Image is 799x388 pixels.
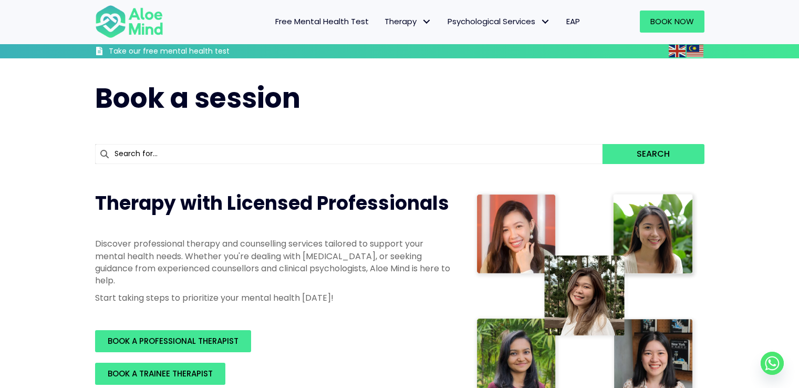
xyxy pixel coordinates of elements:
button: Search [603,144,704,164]
a: EAP [558,11,588,33]
nav: Menu [177,11,588,33]
span: Free Mental Health Test [275,16,369,27]
a: Book Now [640,11,704,33]
span: Therapy with Licensed Professionals [95,190,449,217]
a: Take our free mental health test [95,46,286,58]
span: BOOK A PROFESSIONAL THERAPIST [108,335,238,346]
img: ms [687,45,703,57]
span: Therapy: submenu [419,14,434,29]
p: Discover professional therapy and counselling services tailored to support your mental health nee... [95,238,452,287]
a: Whatsapp [761,352,784,375]
input: Search for... [95,144,603,164]
a: Malay [687,45,704,57]
a: Free Mental Health Test [267,11,377,33]
a: BOOK A TRAINEE THERAPIST [95,363,225,385]
h3: Take our free mental health test [109,46,286,57]
span: Book Now [650,16,694,27]
span: Book a session [95,79,300,117]
p: Start taking steps to prioritize your mental health [DATE]! [95,292,452,304]
span: Therapy [385,16,432,27]
img: Aloe mind Logo [95,4,163,39]
a: Psychological ServicesPsychological Services: submenu [440,11,558,33]
a: TherapyTherapy: submenu [377,11,440,33]
a: BOOK A PROFESSIONAL THERAPIST [95,330,251,352]
img: en [669,45,686,57]
span: EAP [566,16,580,27]
a: English [669,45,687,57]
span: Psychological Services [448,16,551,27]
span: Psychological Services: submenu [538,14,553,29]
span: BOOK A TRAINEE THERAPIST [108,368,213,379]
